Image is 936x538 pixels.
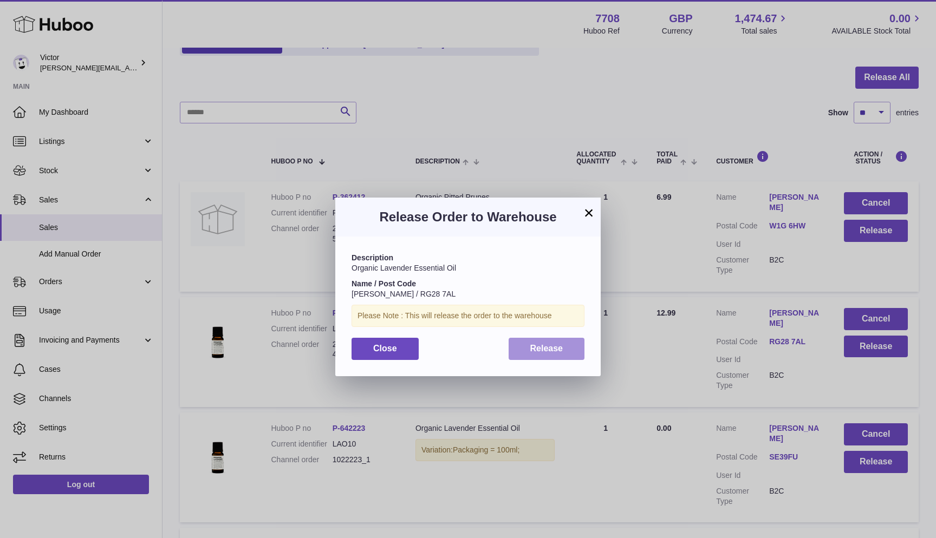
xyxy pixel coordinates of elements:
[352,253,393,262] strong: Description
[352,279,416,288] strong: Name / Post Code
[352,290,456,298] span: [PERSON_NAME] / RG28 7AL
[530,344,563,353] span: Release
[582,206,595,219] button: ×
[352,338,419,360] button: Close
[352,208,584,226] h3: Release Order to Warehouse
[373,344,397,353] span: Close
[352,264,456,272] span: Organic Lavender Essential Oil
[509,338,585,360] button: Release
[352,305,584,327] div: Please Note : This will release the order to the warehouse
